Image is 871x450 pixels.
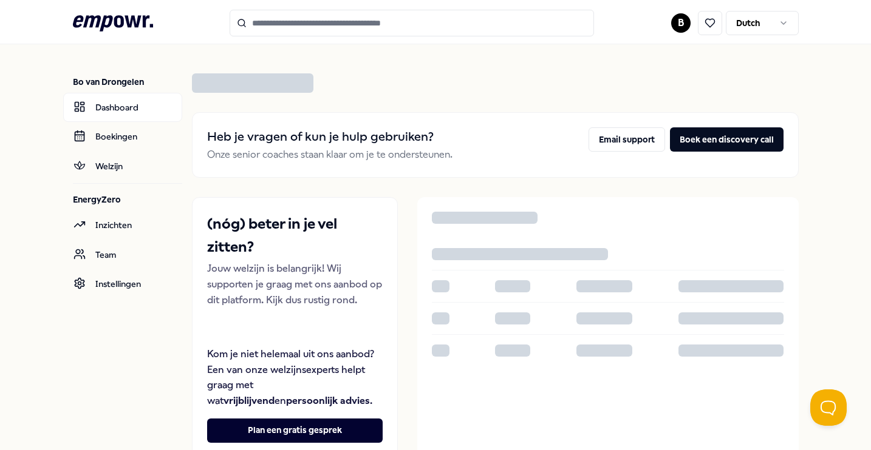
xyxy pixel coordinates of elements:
input: Search for products, categories or subcategories [230,10,594,36]
p: EnergyZero [73,193,182,206]
h2: (nóg) beter in je vel zitten? [207,212,383,259]
a: Boekingen [63,122,182,151]
a: Email support [589,127,665,163]
button: Email support [589,127,665,152]
a: Team [63,240,182,269]
button: Plan een gratis gesprek [207,418,383,443]
a: Instellingen [63,269,182,298]
button: Boek een discovery call [670,127,784,152]
strong: vrijblijvend [224,395,275,406]
h2: Heb je vragen of kun je hulp gebruiken? [207,127,453,147]
p: Kom je niet helemaal uit ons aanbod? Een van onze welzijnsexperts helpt graag met wat en . [207,346,383,408]
p: Jouw welzijn is belangrijk! Wij supporten je graag met ons aanbod op dit platform. Kijk dus rusti... [207,261,383,307]
iframe: Help Scout Beacon - Open [810,389,847,426]
button: B [671,13,691,33]
a: Welzijn [63,152,182,181]
a: Inzichten [63,210,182,240]
a: Dashboard [63,93,182,122]
p: Bo van Drongelen [73,76,182,88]
strong: persoonlijk advies [286,395,370,406]
p: Onze senior coaches staan klaar om je te ondersteunen. [207,147,453,163]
